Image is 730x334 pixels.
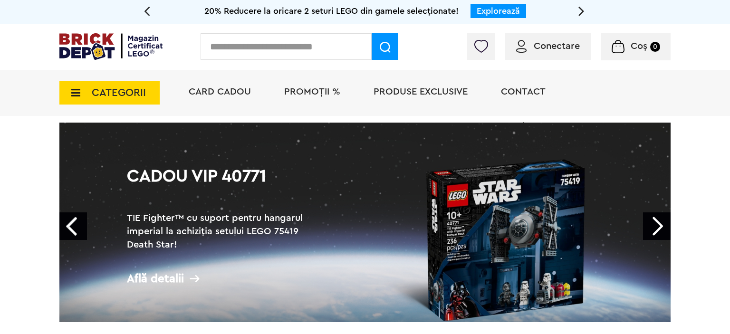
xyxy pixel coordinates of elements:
[284,87,340,96] a: PROMOȚII %
[643,212,671,240] a: Next
[516,41,580,51] a: Conectare
[127,273,317,285] div: Află detalii
[374,87,468,96] a: Produse exclusive
[631,41,647,51] span: Coș
[92,87,146,98] span: CATEGORII
[477,7,520,15] a: Explorează
[127,168,317,202] h1: Cadou VIP 40771
[204,7,459,15] span: 20% Reducere la oricare 2 seturi LEGO din gamele selecționate!
[501,87,546,96] a: Contact
[59,212,87,240] a: Prev
[127,211,317,251] h2: TIE Fighter™ cu suport pentru hangarul imperial la achiziția setului LEGO 75419 Death Star!
[189,87,251,96] a: Card Cadou
[534,41,580,51] span: Conectare
[59,123,671,322] a: Cadou VIP 40771TIE Fighter™ cu suport pentru hangarul imperial la achiziția setului LEGO 75419 De...
[650,42,660,52] small: 0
